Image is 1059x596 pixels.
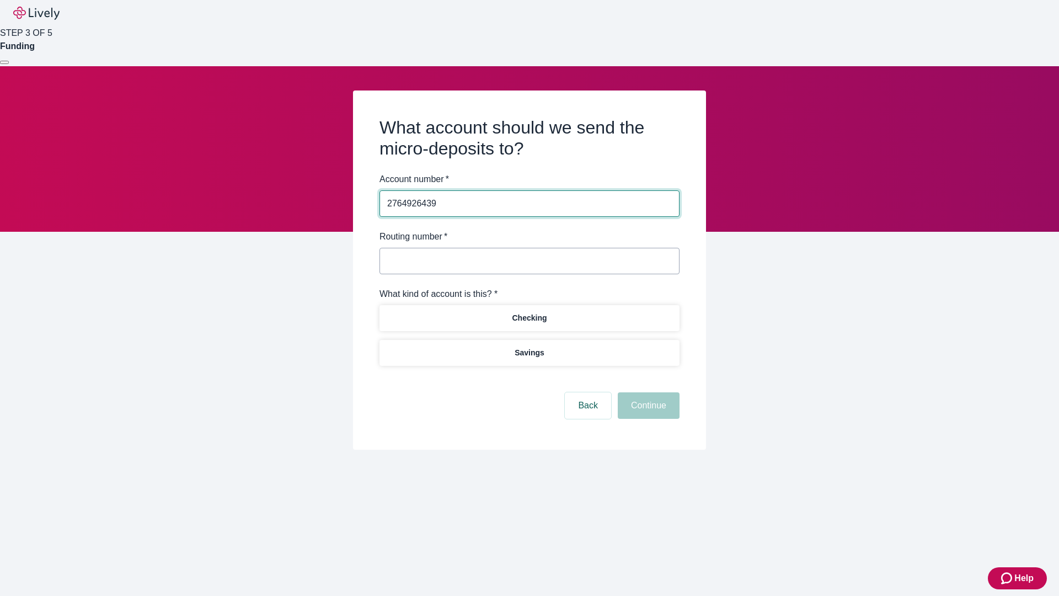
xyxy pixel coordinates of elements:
[379,230,447,243] label: Routing number
[988,567,1047,589] button: Zendesk support iconHelp
[515,347,544,359] p: Savings
[1014,572,1034,585] span: Help
[512,312,547,324] p: Checking
[379,288,498,301] label: What kind of account is this? *
[13,7,60,20] img: Lively
[565,392,611,419] button: Back
[379,305,680,331] button: Checking
[379,173,449,186] label: Account number
[379,340,680,366] button: Savings
[1001,572,1014,585] svg: Zendesk support icon
[379,117,680,159] h2: What account should we send the micro-deposits to?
